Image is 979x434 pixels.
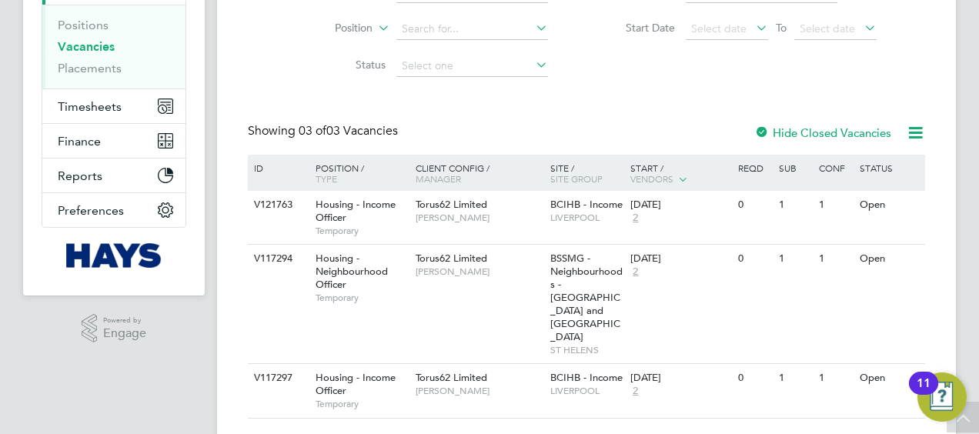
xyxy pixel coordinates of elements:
[316,292,408,304] span: Temporary
[775,364,815,392] div: 1
[550,344,623,356] span: ST HELENS
[42,193,185,227] button: Preferences
[856,245,923,273] div: Open
[630,265,640,279] span: 2
[250,155,304,181] div: ID
[82,314,147,343] a: Powered byEngage
[66,243,162,268] img: hays-logo-retina.png
[42,124,185,158] button: Finance
[586,21,675,35] label: Start Date
[630,252,730,265] div: [DATE]
[550,212,623,224] span: LIVERPOOL
[630,385,640,398] span: 2
[58,99,122,114] span: Timesheets
[58,18,109,32] a: Positions
[42,5,185,88] div: Jobs
[630,199,730,212] div: [DATE]
[550,172,603,185] span: Site Group
[775,155,815,181] div: Sub
[416,265,543,278] span: [PERSON_NAME]
[691,22,747,35] span: Select date
[856,191,923,219] div: Open
[58,169,102,183] span: Reports
[734,245,774,273] div: 0
[103,327,146,340] span: Engage
[42,89,185,123] button: Timesheets
[800,22,855,35] span: Select date
[284,21,373,36] label: Position
[250,191,304,219] div: V121763
[775,191,815,219] div: 1
[550,385,623,397] span: LIVERPOOL
[396,18,548,40] input: Search for...
[316,225,408,237] span: Temporary
[58,203,124,218] span: Preferences
[250,245,304,273] div: V117294
[58,39,115,54] a: Vacancies
[416,371,487,384] span: Torus62 Limited
[416,212,543,224] span: [PERSON_NAME]
[416,172,461,185] span: Manager
[250,364,304,392] div: V117297
[546,155,627,192] div: Site /
[630,172,673,185] span: Vendors
[630,372,730,385] div: [DATE]
[42,159,185,192] button: Reports
[815,364,855,392] div: 1
[754,125,891,140] label: Hide Closed Vacancies
[815,191,855,219] div: 1
[550,371,623,384] span: BCIHB - Income
[734,155,774,181] div: Reqd
[412,155,546,192] div: Client Config /
[58,61,122,75] a: Placements
[856,364,923,392] div: Open
[299,123,398,139] span: 03 Vacancies
[396,55,548,77] input: Select one
[771,18,791,38] span: To
[316,252,388,291] span: Housing - Neighbourhood Officer
[42,243,186,268] a: Go to home page
[917,383,931,403] div: 11
[416,252,487,265] span: Torus62 Limited
[917,372,967,422] button: Open Resource Center, 11 new notifications
[316,398,408,410] span: Temporary
[734,191,774,219] div: 0
[304,155,412,192] div: Position /
[297,58,386,72] label: Status
[856,155,923,181] div: Status
[630,212,640,225] span: 2
[416,198,487,211] span: Torus62 Limited
[316,172,337,185] span: Type
[734,364,774,392] div: 0
[58,134,101,149] span: Finance
[550,252,623,342] span: BSSMG - Neighbourhoods - [GEOGRAPHIC_DATA] and [GEOGRAPHIC_DATA]
[248,123,401,139] div: Showing
[626,155,734,193] div: Start /
[103,314,146,327] span: Powered by
[316,371,396,397] span: Housing - Income Officer
[815,155,855,181] div: Conf
[550,198,623,211] span: BCIHB - Income
[815,245,855,273] div: 1
[775,245,815,273] div: 1
[416,385,543,397] span: [PERSON_NAME]
[316,198,396,224] span: Housing - Income Officer
[299,123,326,139] span: 03 of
